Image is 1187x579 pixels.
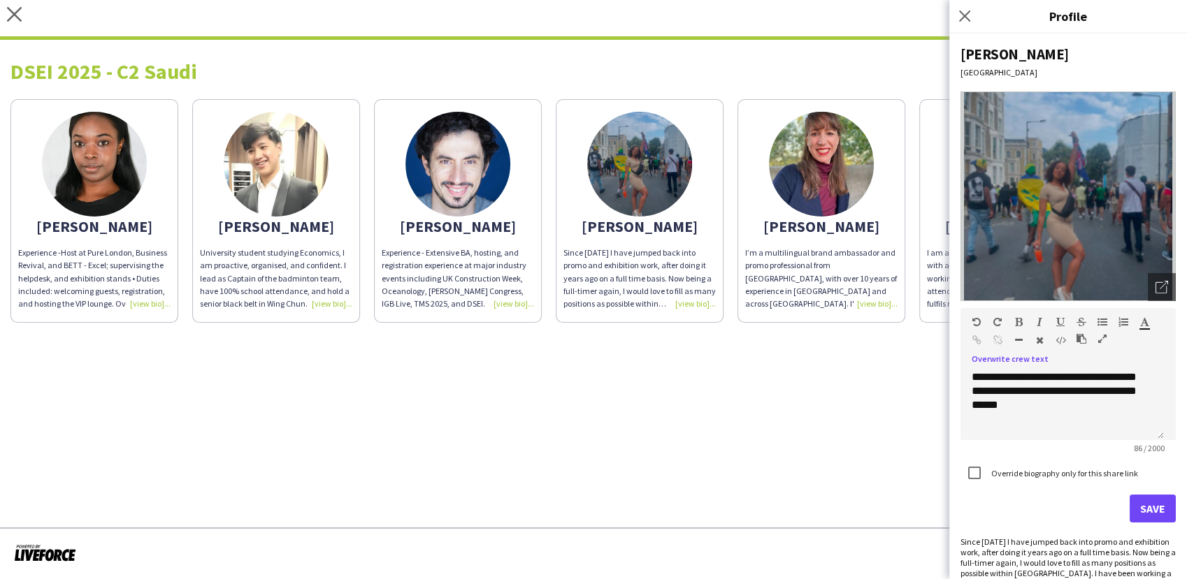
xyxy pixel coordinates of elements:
h3: Profile [949,7,1187,25]
button: Undo [972,316,981,328]
div: [PERSON_NAME] [927,220,1079,233]
div: Since [DATE] I have jumped back into promo and exhibition work, after doing it years ago on a ful... [563,247,716,310]
button: HTML Code [1056,335,1065,346]
img: thumb-608349f78940d.jpeg [769,112,874,217]
img: thumb-6182721904ebf.jpg [42,112,147,217]
button: Horizontal Line [1014,335,1023,346]
button: Strikethrough [1077,316,1086,328]
div: Experience - Extensive BA, hosting, and registration experience at major industry events includin... [382,247,534,310]
button: Paste as plain text [1077,333,1086,344]
div: I am a keen traveller and young at heart with an adventurous spirit. I have been working as an in... [927,247,1079,310]
div: Experience - [18,247,171,310]
button: Underline [1056,316,1065,328]
button: Unordered List [1098,316,1107,328]
div: Open photos pop-in [1148,273,1176,301]
div: University student studying Economics, I am proactive, organised, and confident. I lead as Captai... [200,247,352,310]
button: Bold [1014,316,1023,328]
div: [PERSON_NAME] [200,220,352,233]
img: thumb-680cb8a8d121b.jpg [224,112,329,217]
img: Powered by Liveforce [14,543,76,562]
button: Text Color [1139,316,1149,328]
img: thumb-63400660e4c07.jpg [405,112,510,217]
img: Crew avatar or photo [961,91,1176,301]
button: Fullscreen [1098,333,1107,344]
div: [PERSON_NAME] [382,220,534,233]
span: 86 / 2000 [1123,443,1176,453]
div: [PERSON_NAME] [745,220,898,233]
div: [PERSON_NAME] [961,45,1176,64]
div: DSEI 2025 - C2 Saudi [10,61,1177,82]
button: Redo [993,316,1002,328]
label: Override biography only for this share link [988,468,1138,478]
div: I’m a multilingual brand ambassador and promo professional from [GEOGRAPHIC_DATA], with over 10 y... [745,247,898,310]
button: Clear Formatting [1035,335,1044,346]
div: [PERSON_NAME] [563,220,716,233]
span: Host at Pure London, Business Revival, and BETT - Excel; supervising the helpdesk, and exhibition... [18,247,167,346]
div: [GEOGRAPHIC_DATA] [961,67,1176,78]
button: Ordered List [1118,316,1128,328]
img: thumb-68483dc94be7e.jpeg [587,112,692,217]
button: Save [1130,494,1176,522]
button: Italic [1035,316,1044,328]
div: [PERSON_NAME] [18,220,171,233]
